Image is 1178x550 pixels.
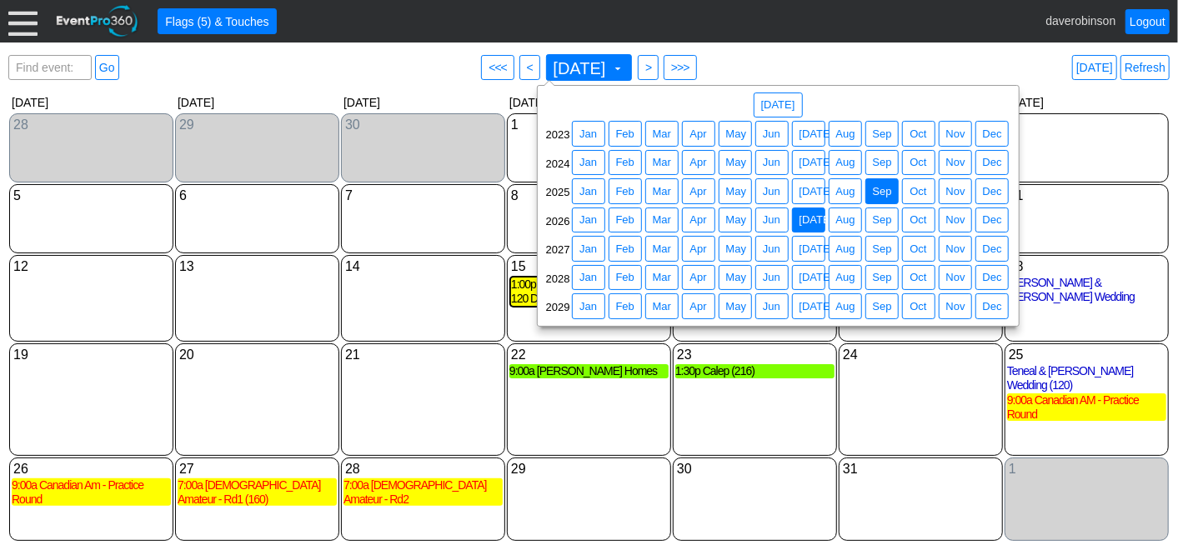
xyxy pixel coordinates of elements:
[980,125,1005,142] span: Dec
[686,182,711,200] span: Apr
[12,257,171,276] div: Show menu
[343,257,503,276] div: Show menu
[906,240,931,257] span: Oct
[870,269,895,287] span: Sep
[943,125,968,142] span: Nov
[796,241,837,257] span: [DATE]
[343,346,503,364] div: Show menu
[723,182,748,200] span: May
[906,154,931,172] span: Oct
[796,269,821,287] span: [DATE]
[576,154,601,172] span: Jan
[613,182,638,200] span: Feb
[723,125,748,142] span: May
[833,212,858,229] span: Aug
[511,277,667,306] div: 1:00p AHS EMS (80 Golfers And 120 Dinner) (80)
[613,297,638,315] span: Feb
[943,269,968,287] span: Nov
[759,298,784,315] span: Jun
[54,2,141,40] img: EventPro360
[906,269,931,287] span: Oct
[906,241,930,257] span: Oct
[576,182,601,200] span: Jan
[686,297,711,315] span: Apr
[546,128,570,148] span: 2023
[1007,460,1166,478] div: Show menu
[833,183,859,200] span: Aug
[723,241,750,257] span: May
[870,154,895,171] span: Sep
[613,212,638,229] span: Feb
[613,298,638,315] span: Feb
[509,346,669,364] div: Show menu
[686,240,711,257] span: Apr
[509,257,669,276] div: Show menu
[796,125,821,142] span: [DATE]
[870,241,895,257] span: Sep
[509,364,669,378] div: 9:00a [PERSON_NAME] Homes
[723,297,748,315] span: May
[1007,393,1166,422] div: 9:00a Canadian AM - Practice Round
[1125,9,1170,34] a: Logout
[546,215,570,235] span: 2026
[796,269,837,286] span: [DATE]
[576,298,600,315] span: Jan
[686,212,711,229] span: Apr
[723,212,750,228] span: May
[833,269,858,287] span: Aug
[906,154,930,171] span: Oct
[943,240,968,257] span: Nov
[943,269,969,286] span: Nov
[943,154,969,171] span: Nov
[870,183,895,200] span: Sep
[796,183,837,200] span: [DATE]
[12,346,171,364] div: Show menu
[12,478,171,507] div: 9:00a Canadian Am - Practice Round
[509,187,669,205] div: Show menu
[649,182,674,200] span: Mar
[980,126,1005,142] span: Dec
[759,154,784,172] span: Jun
[759,269,784,287] span: Jun
[759,241,784,257] span: Jun
[546,157,570,177] span: 2024
[576,183,600,200] span: Jan
[613,212,638,228] span: Feb
[980,154,1005,171] span: Dec
[12,460,171,478] div: Show menu
[174,92,340,112] div: [DATE]
[576,126,600,142] span: Jan
[906,298,930,315] span: Oct
[759,182,784,200] span: Jun
[576,212,600,228] span: Jan
[980,240,1005,257] span: Dec
[649,297,674,315] span: Mar
[649,269,674,286] span: Mar
[870,298,895,315] span: Sep
[8,7,38,36] div: Menu: Click or 'Crtl+M' to toggle menu open/close
[833,269,859,286] span: Aug
[870,269,895,286] span: Sep
[1007,257,1166,276] div: Show menu
[1007,346,1166,364] div: Show menu
[723,126,750,142] span: May
[686,269,709,286] span: Apr
[576,269,600,286] span: Jan
[723,269,750,286] span: May
[649,126,674,142] span: Mar
[906,212,930,228] span: Oct
[506,92,672,112] div: [DATE]
[178,478,337,507] div: 7:00a [DEMOGRAPHIC_DATA] Amateur - Rd1 (160)
[833,241,859,257] span: Aug
[649,212,674,229] span: Mar
[841,460,1000,478] div: Show menu
[546,301,570,321] span: 2029
[796,154,837,171] span: [DATE]
[796,212,821,229] span: [DATE]
[759,212,784,229] span: Jun
[1007,187,1166,205] div: Show menu
[686,126,709,142] span: Apr
[613,154,638,171] span: Feb
[1004,92,1170,112] div: [DATE]
[723,212,748,229] span: May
